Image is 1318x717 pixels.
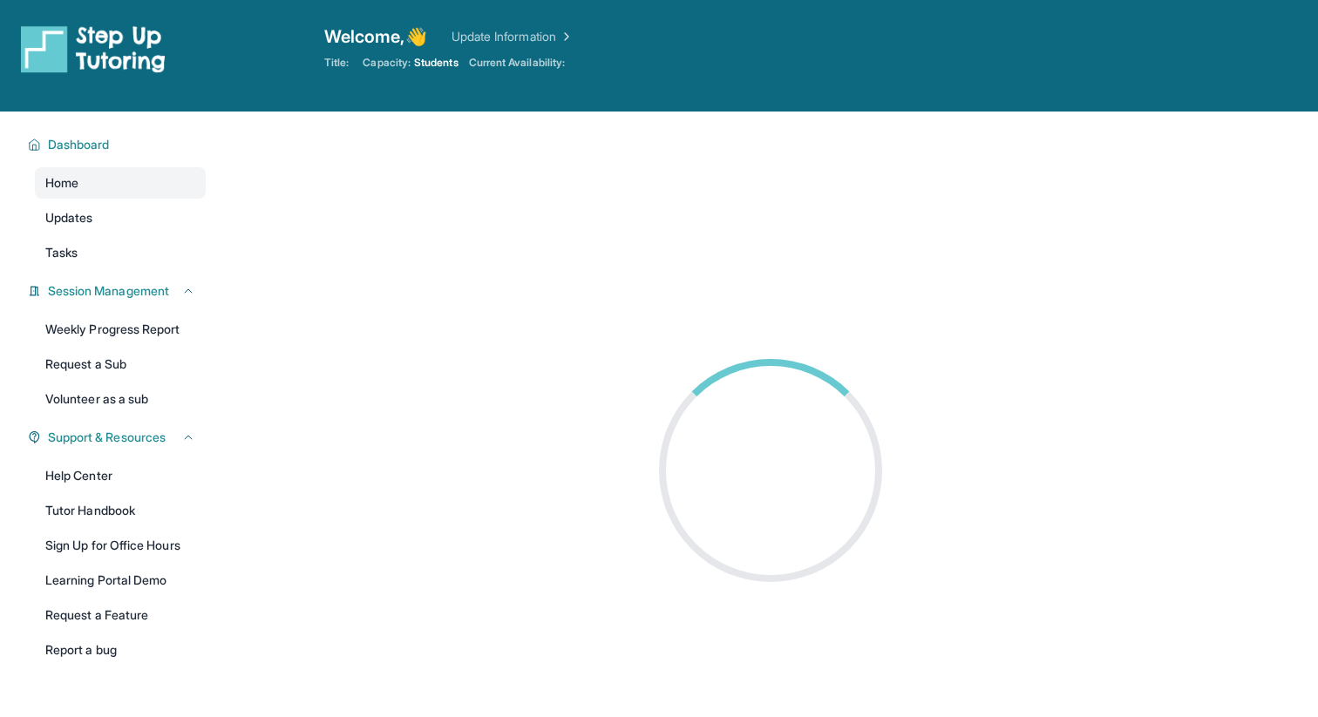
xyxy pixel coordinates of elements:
[363,56,411,70] span: Capacity:
[48,136,110,153] span: Dashboard
[48,282,169,300] span: Session Management
[45,244,78,261] span: Tasks
[556,28,574,45] img: Chevron Right
[35,348,206,380] a: Request a Sub
[45,209,93,227] span: Updates
[35,599,206,631] a: Request a Feature
[35,530,206,561] a: Sign Up for Office Hours
[41,429,195,446] button: Support & Resources
[41,282,195,300] button: Session Management
[45,174,78,192] span: Home
[41,136,195,153] button: Dashboard
[35,565,206,596] a: Learning Portal Demo
[35,314,206,345] a: Weekly Progress Report
[48,429,166,446] span: Support & Resources
[452,28,574,45] a: Update Information
[35,634,206,666] a: Report a bug
[35,202,206,233] a: Updates
[469,56,565,70] span: Current Availability:
[35,383,206,415] a: Volunteer as a sub
[35,167,206,199] a: Home
[35,495,206,526] a: Tutor Handbook
[414,56,459,70] span: Students
[35,460,206,491] a: Help Center
[35,237,206,268] a: Tasks
[21,24,166,73] img: logo
[324,24,427,49] span: Welcome, 👋
[324,56,349,70] span: Title:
